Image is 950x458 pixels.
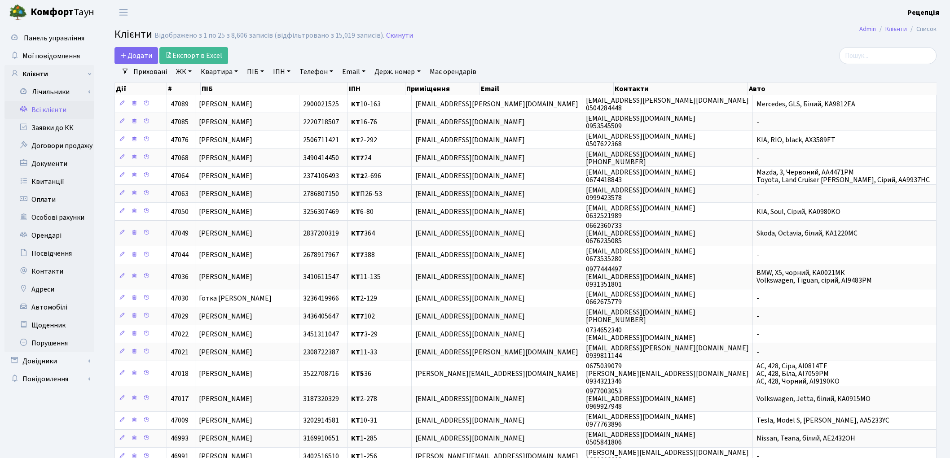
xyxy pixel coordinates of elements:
[351,99,360,109] b: КТ
[4,352,94,370] a: Довідники
[4,298,94,316] a: Автомобілі
[756,153,759,163] span: -
[351,293,377,303] span: 2-129
[4,262,94,280] a: Контакти
[415,250,525,260] span: [EMAIL_ADDRESS][DOMAIN_NAME]
[303,99,339,109] span: 2900021525
[756,416,889,426] span: Tesla, Model S, [PERSON_NAME], AA5233YC
[885,24,907,34] a: Клієнти
[415,207,525,217] span: [EMAIL_ADDRESS][DOMAIN_NAME]
[415,293,525,303] span: [EMAIL_ADDRESS][DOMAIN_NAME]
[243,64,268,79] a: ПІБ
[351,329,364,339] b: КТ7
[199,293,272,303] span: Готка [PERSON_NAME]
[586,185,695,203] span: [EMAIL_ADDRESS][DOMAIN_NAME] 0999423578
[756,361,840,386] span: AC, 428, Сіра, АІ0814ТЕ AC, 428, Біла, АІ7059РМ AC, 428, Чорний, АІ9190КО
[199,329,252,339] span: [PERSON_NAME]
[303,311,339,321] span: 3436405647
[4,101,94,119] a: Всі клієнти
[351,416,360,426] b: КТ
[586,325,695,343] span: 0734652340 [EMAIL_ADDRESS][DOMAIN_NAME]
[586,289,695,307] span: [EMAIL_ADDRESS][DOMAIN_NAME] 0662675779
[115,83,167,95] th: Дії
[756,99,855,109] span: Mercedes, GLS, Білий, KA9812EA
[303,434,339,444] span: 3169910651
[4,65,94,83] a: Клієнти
[171,189,189,199] span: 47063
[303,369,339,379] span: 3522708716
[426,64,480,79] a: Має орендарів
[586,131,695,149] span: [EMAIL_ADDRESS][DOMAIN_NAME] 0507622368
[303,117,339,127] span: 2220718507
[586,343,749,361] span: [EMAIL_ADDRESS][PERSON_NAME][DOMAIN_NAME] 0939811144
[351,347,377,357] span: 11-33
[171,207,189,217] span: 47050
[199,369,252,379] span: [PERSON_NAME]
[586,307,695,325] span: [EMAIL_ADDRESS][DOMAIN_NAME] [PHONE_NUMBER]
[4,119,94,137] a: Заявки до КК
[4,209,94,227] a: Особові рахунки
[171,250,189,260] span: 47044
[172,64,195,79] a: ЖК
[351,117,360,127] b: КТ
[296,64,337,79] a: Телефон
[112,5,135,20] button: Переключити навігацію
[756,347,759,357] span: -
[4,244,94,262] a: Посвідчення
[199,99,252,109] span: [PERSON_NAME]
[171,416,189,426] span: 47009
[586,167,695,185] span: [EMAIL_ADDRESS][DOMAIN_NAME] 0674418843
[614,83,748,95] th: Контакти
[351,369,371,379] span: 36
[171,99,189,109] span: 47089
[756,434,855,444] span: Nissan, Teana, білий, AE2432OH
[586,430,695,447] span: [EMAIL_ADDRESS][DOMAIN_NAME] 0505841806
[405,83,480,95] th: Приміщення
[303,207,339,217] span: 3256307469
[171,272,189,282] span: 47036
[351,394,377,404] span: 2-278
[4,173,94,191] a: Квитанції
[907,8,939,17] b: Рецепція
[199,171,252,181] span: [PERSON_NAME]
[10,83,94,101] a: Лічильники
[756,250,759,260] span: -
[351,99,381,109] span: 10-163
[130,64,171,79] a: Приховані
[31,5,94,20] span: Таун
[303,250,339,260] span: 2678917967
[756,329,759,339] span: -
[303,135,339,145] span: 2506711421
[4,47,94,65] a: Мої повідомлення
[351,416,377,426] span: 10-31
[756,394,871,404] span: Volkswagen, Jetta, білий, КА0915МО
[199,117,252,127] span: [PERSON_NAME]
[303,189,339,199] span: 2786807150
[171,117,189,127] span: 47085
[415,99,578,109] span: [EMAIL_ADDRESS][PERSON_NAME][DOMAIN_NAME]
[415,153,525,163] span: [EMAIL_ADDRESS][DOMAIN_NAME]
[586,149,695,167] span: [EMAIL_ADDRESS][DOMAIN_NAME] [PHONE_NUMBER]
[351,434,360,444] b: КТ
[4,155,94,173] a: Документи
[199,272,252,282] span: [PERSON_NAME]
[351,228,375,238] span: 364
[351,311,375,321] span: 102
[351,153,371,163] span: 24
[303,153,339,163] span: 3490414450
[351,189,382,199] span: П26-53
[303,293,339,303] span: 3236419966
[351,394,360,404] b: КТ
[351,311,364,321] b: КТ7
[303,329,339,339] span: 3451311047
[120,51,152,61] span: Додати
[586,246,695,264] span: [EMAIL_ADDRESS][DOMAIN_NAME] 0673535280
[4,370,94,388] a: Повідомлення
[371,64,424,79] a: Держ. номер
[586,412,695,429] span: [EMAIL_ADDRESS][DOMAIN_NAME] 0977763896
[415,434,525,444] span: [EMAIL_ADDRESS][DOMAIN_NAME]
[4,227,94,244] a: Орендарі
[586,361,749,386] span: 0675039079 [PERSON_NAME][EMAIL_ADDRESS][DOMAIN_NAME] 0934321346
[351,250,364,260] b: КТ7
[756,293,759,303] span: -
